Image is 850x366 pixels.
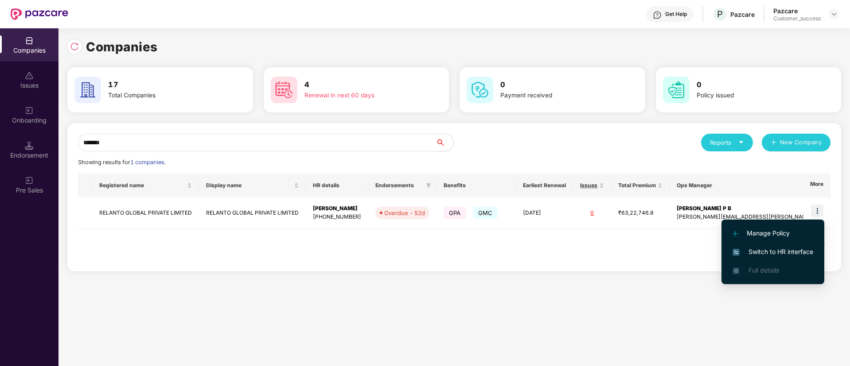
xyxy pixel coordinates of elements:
span: Endorsements [375,182,422,189]
div: Renewal in next 60 days [304,91,416,100]
img: icon [811,204,823,217]
span: Issues [580,182,597,189]
span: New Company [780,138,822,147]
th: Registered name [92,173,199,197]
div: Policy issued [697,91,808,100]
button: plusNew Company [762,134,831,151]
td: [DATE] [516,197,573,229]
img: svg+xml;base64,PHN2ZyB4bWxucz0iaHR0cDovL3d3dy53My5vcmcvMjAwMC9zdmciIHdpZHRoPSIxNiIgaGVpZ2h0PSIxNi... [733,249,740,256]
span: filter [426,183,431,188]
th: Display name [199,173,306,197]
th: Earliest Renewal [516,173,573,197]
th: Benefits [437,173,516,197]
img: svg+xml;base64,PHN2ZyB4bWxucz0iaHR0cDovL3d3dy53My5vcmcvMjAwMC9zdmciIHdpZHRoPSIxMi4yMDEiIGhlaWdodD... [733,231,738,236]
span: Manage Policy [733,228,813,238]
span: search [435,139,453,146]
span: Showing results for [78,159,166,166]
img: svg+xml;base64,PHN2ZyB3aWR0aD0iMjAiIGhlaWdodD0iMjAiIHZpZXdCb3g9IjAgMCAyMCAyMCIgZmlsbD0ibm9uZSIgeG... [25,176,34,185]
div: [PHONE_NUMBER] [313,213,361,221]
img: svg+xml;base64,PHN2ZyBpZD0iRHJvcGRvd24tMzJ4MzIiIHhtbG5zPSJodHRwOi8vd3d3LnczLm9yZy8yMDAwL3N2ZyIgd2... [831,11,838,18]
th: Total Premium [611,173,670,197]
span: Full details [749,266,779,274]
img: New Pazcare Logo [11,8,68,20]
img: svg+xml;base64,PHN2ZyBpZD0iQ29tcGFuaWVzIiB4bWxucz0iaHR0cDovL3d3dy53My5vcmcvMjAwMC9zdmciIHdpZHRoPS... [25,36,34,45]
span: GMC [473,207,498,219]
img: svg+xml;base64,PHN2ZyB4bWxucz0iaHR0cDovL3d3dy53My5vcmcvMjAwMC9zdmciIHdpZHRoPSIxNi4zNjMiIGhlaWdodD... [733,267,740,274]
span: 1 companies. [130,159,166,166]
span: caret-down [738,139,744,145]
img: svg+xml;base64,PHN2ZyB4bWxucz0iaHR0cDovL3d3dy53My5vcmcvMjAwMC9zdmciIHdpZHRoPSI2MCIgaGVpZ2h0PSI2MC... [74,77,101,103]
div: ₹63,22,746.8 [618,209,663,217]
img: svg+xml;base64,PHN2ZyB4bWxucz0iaHR0cDovL3d3dy53My5vcmcvMjAwMC9zdmciIHdpZHRoPSI2MCIgaGVpZ2h0PSI2MC... [663,77,690,103]
span: plus [771,139,776,146]
div: Reports [710,138,744,147]
span: Ops Manager [677,182,849,189]
h3: 0 [697,79,808,91]
img: svg+xml;base64,PHN2ZyB3aWR0aD0iMjAiIGhlaWdodD0iMjAiIHZpZXdCb3g9IjAgMCAyMCAyMCIgZmlsbD0ibm9uZSIgeG... [25,106,34,115]
div: 0 [580,209,604,217]
span: Switch to HR interface [733,247,813,257]
span: GPA [444,207,466,219]
h3: 17 [108,79,220,91]
div: Pazcare [730,10,755,19]
div: Customer_success [773,15,821,22]
img: svg+xml;base64,PHN2ZyBpZD0iSXNzdWVzX2Rpc2FibGVkIiB4bWxucz0iaHR0cDovL3d3dy53My5vcmcvMjAwMC9zdmciIH... [25,71,34,80]
th: HR details [306,173,368,197]
h1: Companies [86,37,158,57]
span: Display name [206,182,292,189]
h3: 4 [304,79,416,91]
div: Pazcare [773,7,821,15]
div: [PERSON_NAME] [313,204,361,213]
h3: 0 [500,79,612,91]
img: svg+xml;base64,PHN2ZyB4bWxucz0iaHR0cDovL3d3dy53My5vcmcvMjAwMC9zdmciIHdpZHRoPSI2MCIgaGVpZ2h0PSI2MC... [467,77,493,103]
div: Payment received [500,91,612,100]
td: RELANTO GLOBAL PRIVATE LIMITED [199,197,306,229]
th: Issues [573,173,611,197]
th: More [803,173,831,197]
img: svg+xml;base64,PHN2ZyBpZD0iUmVsb2FkLTMyeDMyIiB4bWxucz0iaHR0cDovL3d3dy53My5vcmcvMjAwMC9zdmciIHdpZH... [70,42,79,51]
img: svg+xml;base64,PHN2ZyB4bWxucz0iaHR0cDovL3d3dy53My5vcmcvMjAwMC9zdmciIHdpZHRoPSI2MCIgaGVpZ2h0PSI2MC... [271,77,297,103]
span: Registered name [99,182,185,189]
div: Total Companies [108,91,220,100]
img: svg+xml;base64,PHN2ZyB3aWR0aD0iMTQuNSIgaGVpZ2h0PSIxNC41IiB2aWV3Qm94PSIwIDAgMTYgMTYiIGZpbGw9Im5vbm... [25,141,34,150]
button: search [435,134,454,151]
span: Total Premium [618,182,656,189]
div: Get Help [665,11,687,18]
div: Overdue - 52d [384,208,425,217]
td: RELANTO GLOBAL PRIVATE LIMITED [92,197,199,229]
img: svg+xml;base64,PHN2ZyBpZD0iSGVscC0zMngzMiIgeG1sbnM9Imh0dHA6Ly93d3cudzMub3JnLzIwMDAvc3ZnIiB3aWR0aD... [653,11,662,19]
span: filter [424,180,433,191]
span: P [717,9,723,19]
